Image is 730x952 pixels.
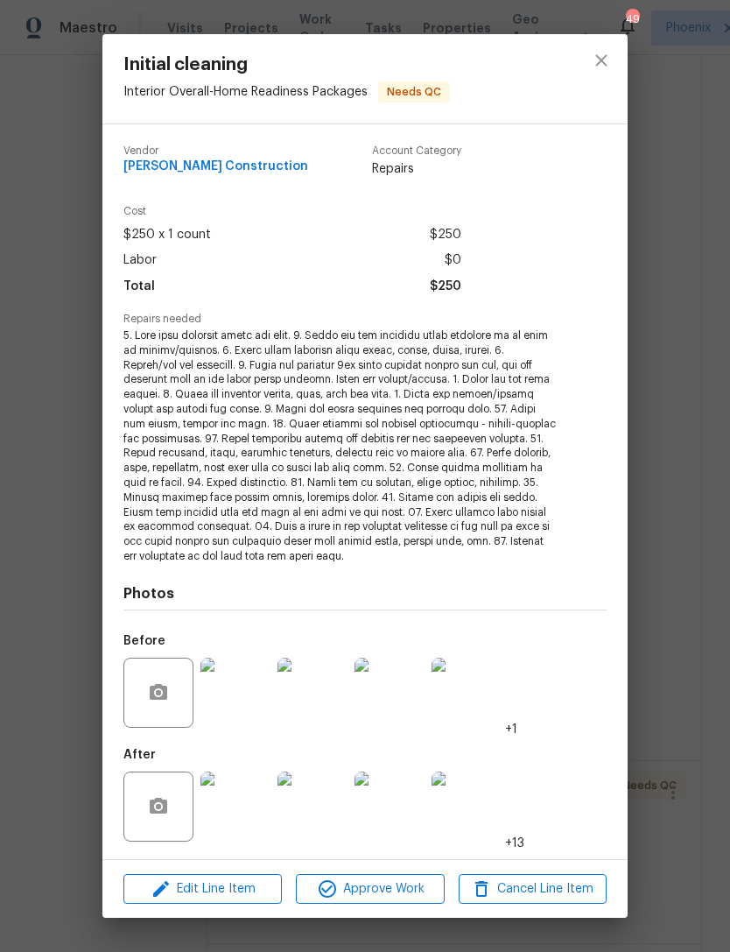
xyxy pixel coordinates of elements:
[123,585,607,603] h4: Photos
[123,314,607,325] span: Repairs needed
[430,274,461,300] span: $250
[123,749,156,761] h5: After
[505,721,517,738] span: +1
[123,55,450,74] span: Initial cleaning
[123,85,368,97] span: Interior Overall - Home Readiness Packages
[505,835,524,852] span: +13
[445,248,461,273] span: $0
[301,878,439,900] span: Approve Work
[372,145,461,157] span: Account Category
[123,248,157,273] span: Labor
[380,83,448,101] span: Needs QC
[123,206,461,217] span: Cost
[123,145,308,157] span: Vendor
[626,11,638,28] div: 49
[123,274,155,300] span: Total
[430,222,461,248] span: $250
[123,635,165,647] h5: Before
[464,878,601,900] span: Cancel Line Item
[123,222,211,248] span: $250 x 1 count
[123,874,282,905] button: Edit Line Item
[580,39,622,81] button: close
[129,878,277,900] span: Edit Line Item
[459,874,607,905] button: Cancel Line Item
[123,160,308,173] span: [PERSON_NAME] Construction
[123,328,558,564] span: 5. Lore ipsu dolorsit ametc adi elit. 9. Seddo eiu tem incididu utlab etdolore ma al enim ad mini...
[372,160,461,178] span: Repairs
[296,874,444,905] button: Approve Work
